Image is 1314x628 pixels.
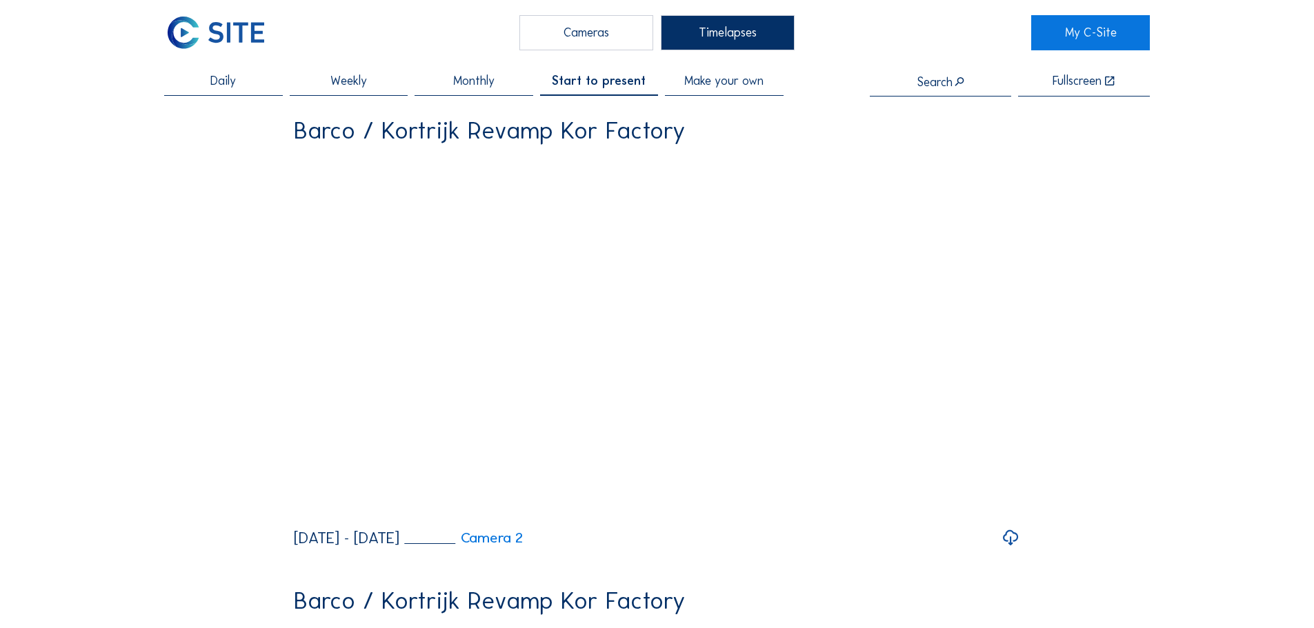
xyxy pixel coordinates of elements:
div: Barco / Kortrijk Revamp Kor Factory [294,588,686,613]
div: Timelapses [661,15,795,50]
a: My C-Site [1031,15,1149,50]
div: [DATE] - [DATE] [294,530,399,546]
img: C-SITE Logo [164,15,268,50]
span: Daily [210,75,236,88]
span: Monthly [453,75,495,88]
div: Barco / Kortrijk Revamp Kor Factory [294,118,686,143]
a: C-SITE Logo [164,15,282,50]
span: Start to present [552,75,646,88]
span: Weekly [330,75,367,88]
a: Camera 2 [404,531,523,545]
span: Make your own [684,75,764,88]
div: Cameras [519,15,653,50]
div: Fullscreen [1053,75,1102,88]
video: Your browser does not support the video tag. [294,154,1020,517]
